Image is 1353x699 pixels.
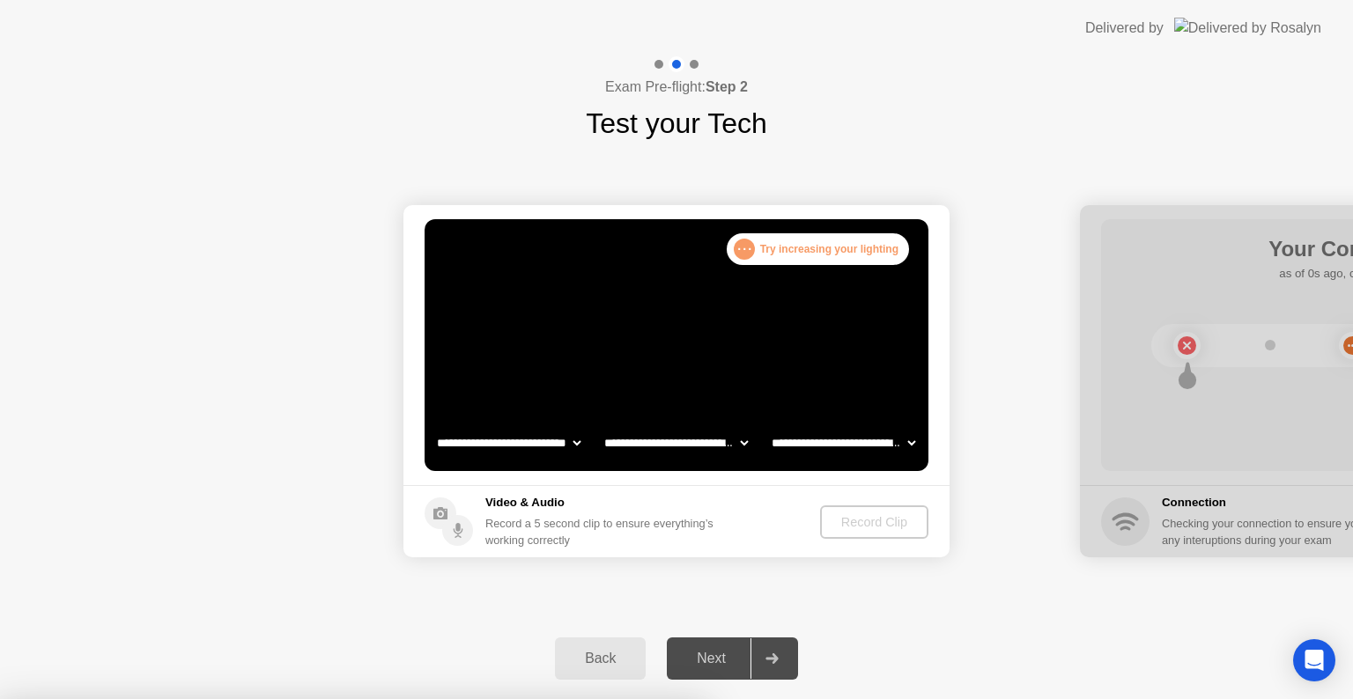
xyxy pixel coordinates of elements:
b: Step 2 [706,79,748,94]
h5: Video & Audio [485,494,721,511]
div: . . . [734,239,755,260]
div: Record a 5 second clip to ensure everything’s working correctly [485,515,721,548]
div: Record Clip [827,515,921,529]
select: Available cameras [433,425,584,460]
div: Delivered by [1085,18,1164,39]
select: Available microphones [768,425,919,460]
img: Delivered by Rosalyn [1174,18,1321,38]
h1: Test your Tech [586,102,767,144]
h4: Exam Pre-flight: [605,77,748,98]
div: Next [672,651,750,666]
select: Available speakers [601,425,751,460]
div: Back [560,651,640,666]
div: Open Intercom Messenger [1293,639,1335,681]
div: Try increasing your lighting [727,233,909,265]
